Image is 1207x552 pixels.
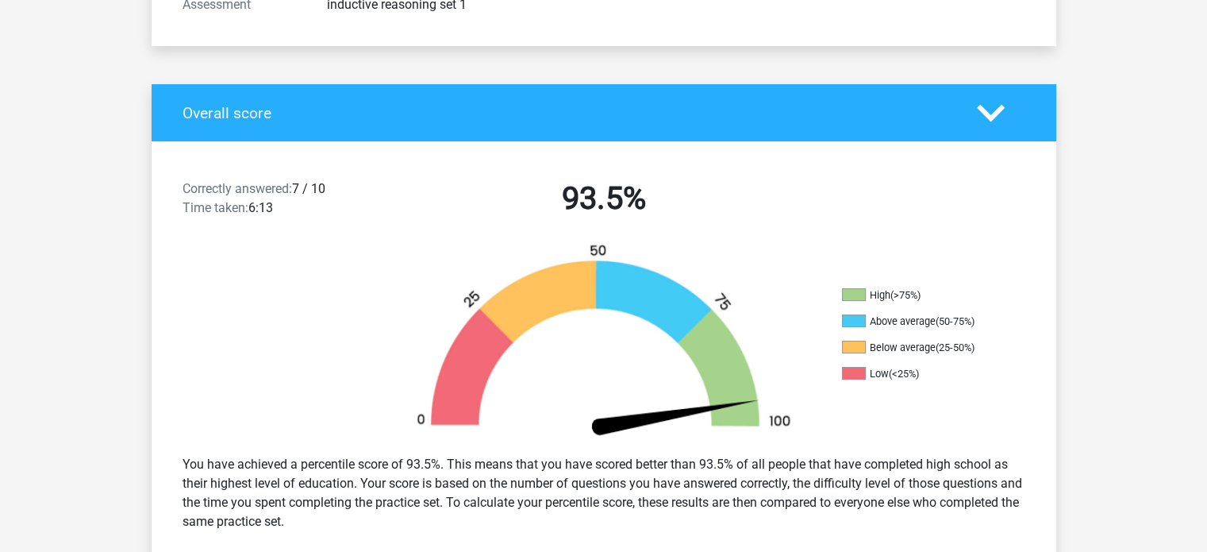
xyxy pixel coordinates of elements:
li: High [842,288,1001,303]
span: Time taken: [183,200,248,215]
img: 94.ba056ea0e80c.png [390,243,818,442]
h2: 93.5% [399,179,809,218]
h4: Overall score [183,104,953,122]
div: (25-50%) [936,342,974,353]
li: Below average [842,341,1001,355]
div: (50-75%) [936,315,974,327]
div: (<25%) [889,368,919,380]
span: Correctly answered: [183,181,292,196]
div: (>75%) [890,289,921,301]
li: Above average [842,315,1001,329]
div: 7 / 10 6:13 [171,179,387,224]
li: Low [842,367,1001,381]
div: You have achieved a percentile score of 93.5%. This means that you have scored better than 93.5% ... [171,449,1037,538]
